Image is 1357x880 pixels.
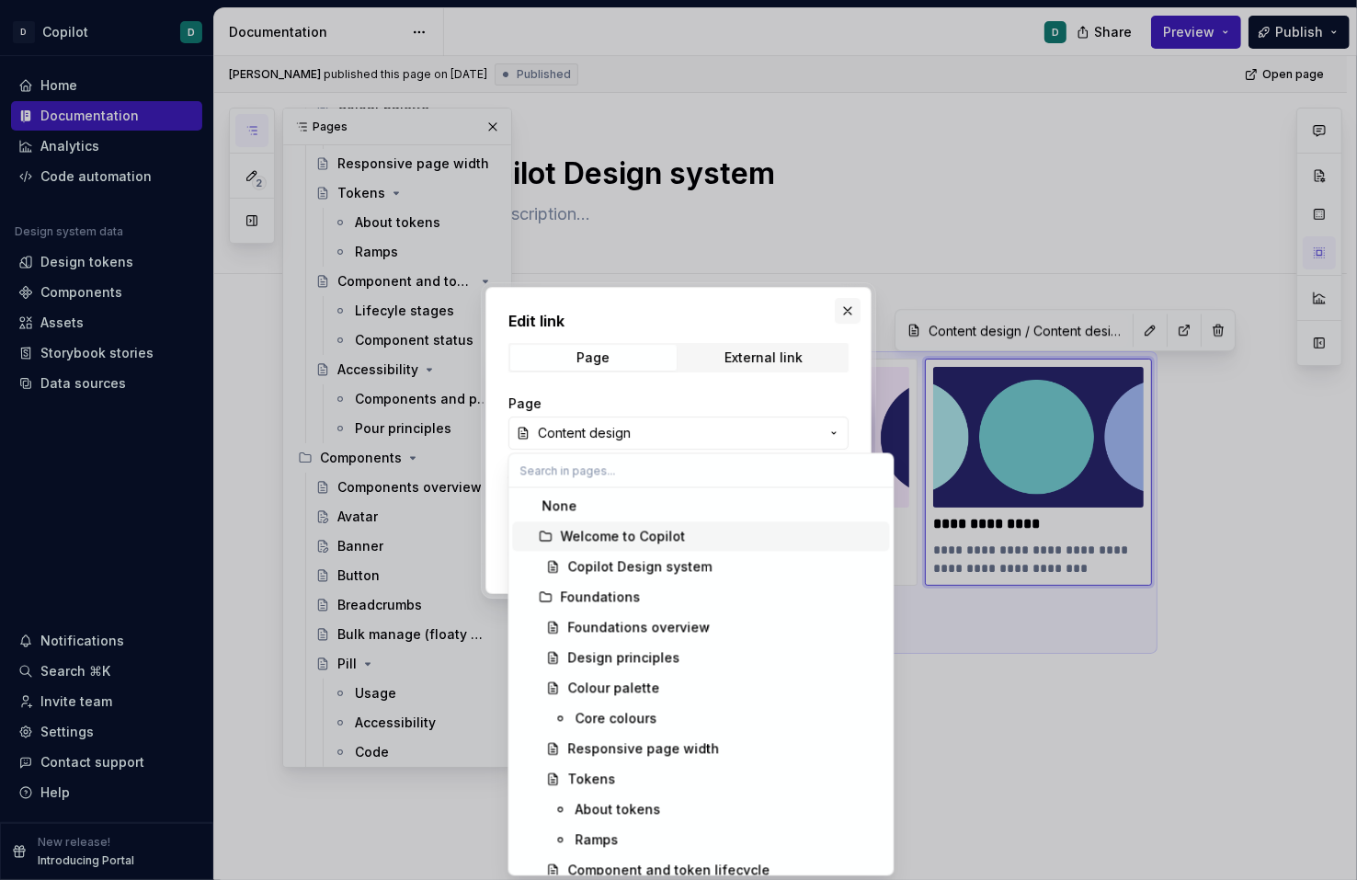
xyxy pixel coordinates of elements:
div: Component and token lifecycle [568,862,770,880]
div: Foundations [561,589,641,607]
div: Search in pages... [509,488,894,875]
div: Colour palette [568,680,660,698]
div: Core colours [576,710,657,728]
div: Copilot Design system [568,558,713,577]
div: Design principles [568,649,680,668]
div: None [542,497,577,516]
div: Welcome to Copilot [561,528,686,546]
div: Foundations overview [568,619,711,637]
div: Tokens [568,771,616,789]
div: About tokens [576,801,661,819]
div: Ramps [576,831,619,850]
input: Search in pages... [509,454,894,487]
div: Responsive page width [568,740,720,759]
